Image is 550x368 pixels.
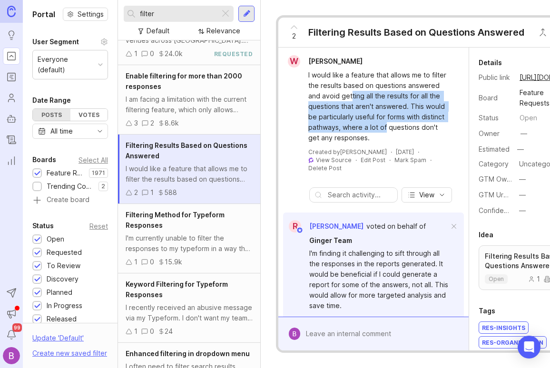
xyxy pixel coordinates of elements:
[206,26,240,36] div: Relevance
[520,113,537,123] div: open
[134,48,137,59] div: 1
[165,118,179,128] div: 8.6k
[214,50,253,58] div: requested
[126,280,228,299] span: Keyword Filtering for Typeform Responses
[78,10,104,19] span: Settings
[3,347,20,364] img: Bailey Thompson
[70,109,108,121] div: Votes
[519,174,526,184] div: —
[3,89,20,107] a: Users
[479,93,512,103] div: Board
[479,229,493,241] div: Idea
[3,131,20,148] a: Changelog
[3,68,20,86] a: Roadmaps
[92,127,108,135] svg: toggle icon
[3,48,20,65] a: Portal
[308,70,450,143] div: I would like a feature that allows me to filter the results based on questions answered and avoid...
[150,326,154,337] div: 0
[479,191,523,199] label: GTM Urgency
[292,31,296,41] span: 2
[32,95,71,106] div: Date Range
[288,328,301,340] img: Bailey Thompson
[47,287,72,298] div: Planned
[389,156,391,164] div: ·
[47,274,79,284] div: Discovery
[92,169,105,177] p: 1971
[479,128,512,139] div: Owner
[309,248,449,311] div: I'm finding it challenging to sift through all the responses in the reports generated. It would b...
[165,48,183,59] div: 24.0k
[147,26,169,36] div: Default
[288,55,300,68] div: W
[63,8,108,21] a: Settings
[126,211,225,229] span: Filtering Method for Typeform Responses
[126,94,253,115] div: I am facing a limitation with the current filtering feature, which only allows filtering up to 20...
[126,72,242,90] span: Enable filtering for more than 2000 responses
[3,284,20,301] button: Send to Autopilot
[32,333,84,348] div: Update ' Default '
[47,261,80,271] div: To Review
[38,54,94,75] div: Everyone (default)
[126,233,253,254] div: I'm currently unable to filter the responses to my typeform in a way that shows only unique respo...
[514,143,527,155] div: —
[309,236,352,244] span: Ginger Team
[126,302,253,323] div: I recently received an abusive message via my Typeform. I don't want my team to have to deal with...
[118,65,260,135] a: Enable filtering for more than 2000 responsesI am facing a limitation with the current filtering ...
[361,156,385,164] div: Edit Post
[101,183,105,190] p: 2
[289,220,301,232] div: R
[3,326,20,343] button: Notifications
[521,128,527,139] div: —
[308,57,363,65] span: [PERSON_NAME]
[528,276,540,282] div: 1
[47,168,84,178] div: Feature Requests
[479,322,528,333] div: RES-Insights
[150,187,154,198] div: 1
[282,55,370,68] a: W[PERSON_NAME]
[32,196,108,205] a: Create board
[479,175,517,183] label: GTM Owner
[309,222,363,230] span: [PERSON_NAME]
[150,48,154,59] div: 0
[150,257,154,267] div: 0
[308,157,314,163] img: gong
[489,275,504,283] p: open
[7,6,16,17] img: Canny Home
[134,118,138,128] div: 3
[309,235,352,246] a: Ginger Team
[479,72,512,83] div: Public link
[355,156,357,164] div: ·
[134,187,138,198] div: 2
[316,156,352,164] a: View Source
[308,26,524,39] div: Filtering Results Based on Questions Answered
[402,187,452,203] button: View
[32,154,56,165] div: Boards
[47,300,82,311] div: In Progress
[479,159,512,169] div: Category
[296,227,304,234] img: member badge
[47,181,94,192] div: Trending Community Topics
[118,204,260,273] a: Filtering Method for Typeform ResponsesI'm currently unable to filter the responses to my typefor...
[396,148,414,155] time: [DATE]
[3,152,20,169] a: Reporting
[32,348,107,358] div: Create new saved filter
[519,205,526,216] div: —
[479,57,502,68] div: Details
[3,305,20,322] button: Announcements
[32,220,54,232] div: Status
[479,113,512,123] div: Status
[32,36,79,48] div: User Segment
[126,164,253,184] div: I would like a feature that allows me to filter the results based on questions answered and avoid...
[430,156,432,164] div: ·
[118,273,260,343] a: Keyword Filtering for Typeform ResponsesI recently received an abusive message via my Typeform. I...
[308,164,342,172] div: Delete Post
[134,257,137,267] div: 1
[479,146,510,153] div: Estimated
[347,316,387,324] span: View Source
[118,135,260,204] a: Filtering Results Based on Questions AnsweredI would like a feature that allows me to filter the ...
[79,157,108,163] div: Select All
[150,118,154,128] div: 2
[419,190,434,200] span: View
[165,257,182,267] div: 15.9k
[347,316,387,325] a: View Source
